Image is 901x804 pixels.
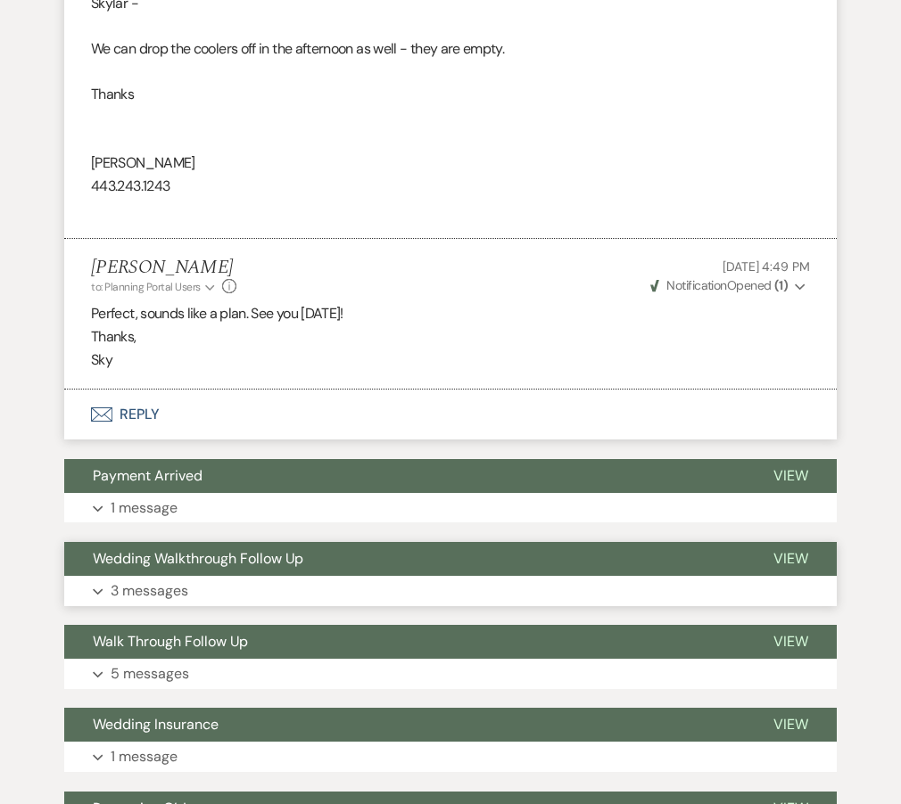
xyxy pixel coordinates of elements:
[666,277,726,293] span: Notification
[64,542,745,576] button: Wedding Walkthrough Follow Up
[64,459,745,493] button: Payment Arrived
[773,632,808,651] span: View
[773,549,808,568] span: View
[93,549,303,568] span: Wedding Walkthrough Follow Up
[64,708,745,742] button: Wedding Insurance
[774,277,788,293] strong: ( 1 )
[111,662,189,685] p: 5 messages
[64,659,837,689] button: 5 messages
[93,632,248,651] span: Walk Through Follow Up
[745,542,837,576] button: View
[745,459,837,493] button: View
[650,277,788,293] span: Opened
[745,625,837,659] button: View
[723,258,810,275] span: [DATE] 4:49 PM
[773,466,808,485] span: View
[91,325,810,349] p: Thanks,
[111,579,188,603] p: 3 messages
[64,390,837,439] button: Reply
[91,280,201,294] span: to: Planning Portal Users
[111,496,178,520] p: 1 message
[91,279,218,295] button: to: Planning Portal Users
[745,708,837,742] button: View
[93,466,203,485] span: Payment Arrived
[64,576,837,606] button: 3 messages
[91,349,810,372] p: Sky
[64,493,837,523] button: 1 message
[64,742,837,772] button: 1 message
[111,745,178,768] p: 1 message
[648,276,810,295] button: NotificationOpened (1)
[91,302,810,325] p: Perfect, sounds like a plan. See you [DATE]!
[773,715,808,734] span: View
[64,625,745,659] button: Walk Through Follow Up
[91,257,236,279] h5: [PERSON_NAME]
[93,715,219,734] span: Wedding Insurance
